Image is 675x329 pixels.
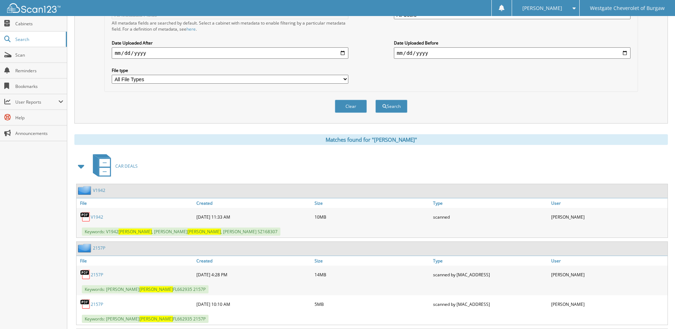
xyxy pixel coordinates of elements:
a: V1942 [93,187,105,193]
span: Keywords: [PERSON_NAME] FL662935 2157P [82,285,209,293]
label: Date Uploaded After [112,40,348,46]
div: scanned by [MAC_ADDRESS] [431,267,549,282]
div: scanned by [MAC_ADDRESS] [431,297,549,311]
span: [PERSON_NAME] [139,286,173,292]
span: Help [15,115,63,121]
a: User [549,256,668,266]
a: Type [431,256,549,266]
a: here [186,26,196,32]
span: [PERSON_NAME] [522,6,562,10]
a: V1942 [91,214,103,220]
div: [PERSON_NAME] [549,210,668,224]
a: User [549,198,668,208]
input: start [112,47,348,59]
div: [DATE] 11:33 AM [195,210,313,224]
span: Scan [15,52,63,58]
a: File [77,198,195,208]
iframe: Chat Widget [639,295,675,329]
span: Search [15,36,62,42]
img: folder2.png [78,186,93,195]
a: CAR DEALS [89,152,138,180]
label: Date Uploaded Before [394,40,631,46]
div: 10MB [313,210,431,224]
img: folder2.png [78,244,93,252]
span: User Reports [15,99,58,105]
div: [DATE] 4:28 PM [195,267,313,282]
div: 5MB [313,297,431,311]
a: 2157P [91,301,103,307]
img: scan123-logo-white.svg [7,3,60,13]
span: Keywords: [PERSON_NAME] FL662935 2157P [82,315,209,323]
span: [PERSON_NAME] [188,229,221,235]
a: File [77,256,195,266]
label: File type [112,67,348,73]
a: Created [195,256,313,266]
span: Reminders [15,68,63,74]
span: Westgate Cheverolet of Burgaw [590,6,665,10]
span: CAR DEALS [115,163,138,169]
img: PDF.png [80,211,91,222]
input: end [394,47,631,59]
span: [PERSON_NAME] [139,316,173,322]
div: 14MB [313,267,431,282]
button: Search [375,100,407,113]
div: [PERSON_NAME] [549,267,668,282]
div: [DATE] 10:10 AM [195,297,313,311]
img: PDF.png [80,269,91,280]
span: Bookmarks [15,83,63,89]
a: Type [431,198,549,208]
div: All metadata fields are searched by default. Select a cabinet with metadata to enable filtering b... [112,20,348,32]
img: PDF.png [80,299,91,309]
span: Keywords: V1942 , [PERSON_NAME] , [PERSON_NAME] SZ168307 [82,228,280,236]
span: Cabinets [15,21,63,27]
button: Clear [335,100,367,113]
div: [PERSON_NAME] [549,297,668,311]
span: [PERSON_NAME] [118,229,152,235]
div: Matches found for "[PERSON_NAME]" [74,134,668,145]
div: scanned [431,210,549,224]
span: Announcements [15,130,63,136]
a: Size [313,256,431,266]
a: 2157P [91,272,103,278]
a: Size [313,198,431,208]
a: 2157P [93,245,105,251]
a: Created [195,198,313,208]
